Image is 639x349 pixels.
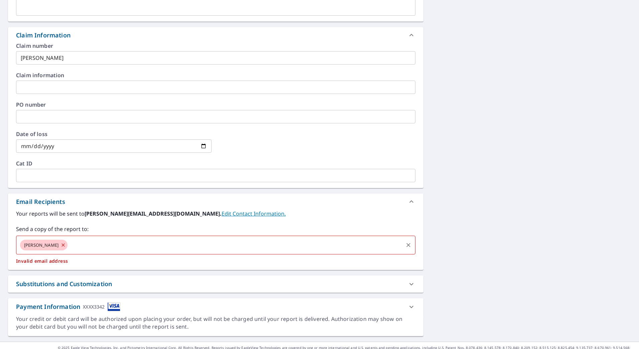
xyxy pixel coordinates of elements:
[16,102,415,107] label: PO number
[16,210,415,218] label: Your reports will be sent to
[8,194,423,210] div: Email Recipients
[16,302,120,311] div: Payment Information
[16,43,415,48] label: Claim number
[108,302,120,311] img: cardImage
[8,27,423,43] div: Claim Information
[8,275,423,293] div: Substitutions and Customization
[222,210,286,217] a: EditContactInfo
[8,298,423,315] div: Payment InformationXXXX3342cardImage
[16,279,112,288] div: Substitutions and Customization
[16,31,71,40] div: Claim Information
[16,225,415,233] label: Send a copy of the report to:
[85,210,222,217] b: [PERSON_NAME][EMAIL_ADDRESS][DOMAIN_NAME].
[20,240,68,250] div: [PERSON_NAME]
[16,73,415,78] label: Claim information
[16,197,65,206] div: Email Recipients
[16,131,212,137] label: Date of loss
[16,258,415,264] p: Invalid email address
[20,242,62,248] span: [PERSON_NAME]
[83,302,105,311] div: XXXX3342
[16,161,415,166] label: Cat ID
[16,315,415,331] div: Your credit or debit card will be authorized upon placing your order, but will not be charged unt...
[404,240,413,250] button: Clear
